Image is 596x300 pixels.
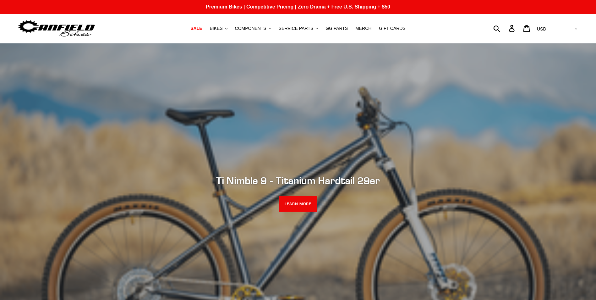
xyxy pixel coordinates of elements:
[497,21,513,35] input: Search
[235,26,266,31] span: COMPONENTS
[379,26,406,31] span: GIFT CARDS
[210,26,222,31] span: BIKES
[206,24,230,33] button: BIKES
[352,24,375,33] a: MERCH
[127,175,469,186] h2: Ti Nimble 9 - Titanium Hardtail 29er
[376,24,409,33] a: GIFT CARDS
[17,19,96,38] img: Canfield Bikes
[355,26,371,31] span: MERCH
[190,26,202,31] span: SALE
[279,26,313,31] span: SERVICE PARTS
[279,196,317,212] a: LEARN MORE
[187,24,205,33] a: SALE
[232,24,274,33] button: COMPONENTS
[276,24,321,33] button: SERVICE PARTS
[325,26,348,31] span: GG PARTS
[322,24,351,33] a: GG PARTS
